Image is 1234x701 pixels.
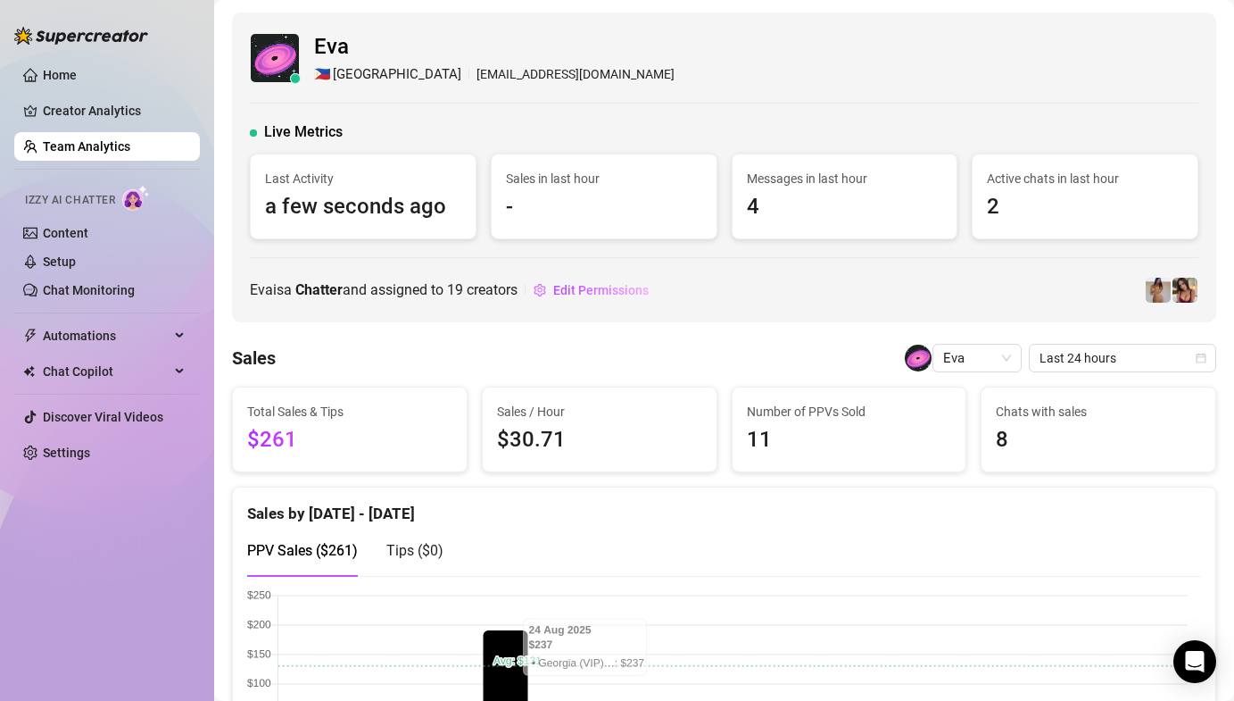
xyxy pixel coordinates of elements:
div: Open Intercom Messenger [1173,640,1216,683]
a: Setup [43,255,76,269]
span: 4 [747,190,943,224]
span: Eva [314,30,675,64]
span: Edit Permissions [553,283,649,297]
span: Active chats in last hour [987,169,1183,188]
a: Content [43,226,88,240]
span: calendar [1196,353,1206,363]
img: Georgia (Free) [1172,278,1197,303]
div: [EMAIL_ADDRESS][DOMAIN_NAME] [314,64,675,86]
span: 19 [447,281,463,298]
span: Automations [43,321,170,350]
span: [GEOGRAPHIC_DATA] [333,64,461,86]
img: Eva [905,345,932,371]
span: Sales / Hour [497,402,702,421]
img: logo-BBDzfeDw.svg [14,27,148,45]
span: Eva is a and assigned to creators [250,279,518,301]
img: Eva [251,34,299,82]
a: Home [43,68,77,82]
a: Creator Analytics [43,96,186,125]
h4: Sales [232,346,276,371]
span: - [506,190,702,224]
a: Discover Viral Videos [43,410,163,424]
span: PPV Sales ( $261 ) [247,542,358,559]
span: Live Metrics [264,121,343,143]
span: $261 [247,423,452,457]
span: a few seconds ago [265,190,461,224]
a: Chat Monitoring [43,283,135,297]
span: Chat Copilot [43,357,170,386]
img: AI Chatter [122,185,150,211]
span: 2 [987,190,1183,224]
span: Chats with sales [996,402,1201,421]
span: 8 [996,423,1201,457]
span: thunderbolt [23,329,37,343]
span: Izzy AI Chatter [25,192,115,209]
a: Settings [43,446,90,460]
button: Edit Permissions [533,276,650,305]
span: Messages in last hour [747,169,943,188]
span: Total Sales & Tips [247,402,452,421]
span: Sales in last hour [506,169,702,188]
span: $30.71 [497,423,702,457]
a: Team Analytics [43,139,130,154]
img: Chat Copilot [23,365,35,378]
span: 11 [747,423,952,457]
span: 🇵🇭 [314,64,331,86]
b: Chatter [295,281,343,298]
span: setting [534,284,546,296]
img: Georgia (VIP) [1146,278,1171,303]
span: Last Activity [265,169,461,188]
span: Last 24 hours [1039,345,1205,371]
span: Tips ( $0 ) [386,542,443,559]
span: Eva [943,345,1011,371]
span: Number of PPVs Sold [747,402,952,421]
div: Sales by [DATE] - [DATE] [247,488,1201,526]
